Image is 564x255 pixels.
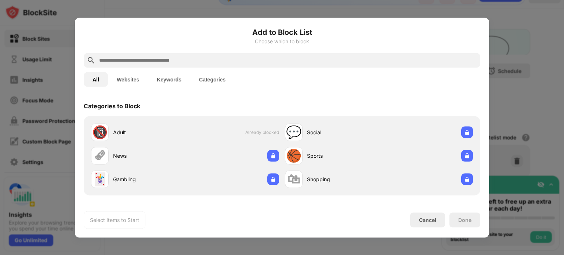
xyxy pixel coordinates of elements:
div: 🔞 [92,125,108,140]
div: Choose which to block [84,38,480,44]
div: Select Items to Start [90,216,139,223]
div: 🏀 [286,148,301,163]
div: Done [458,217,471,223]
div: 💬 [286,125,301,140]
button: Websites [108,72,148,87]
div: Sports [307,152,379,160]
div: Adult [113,128,185,136]
button: Keywords [148,72,190,87]
div: Social [307,128,379,136]
img: search.svg [87,56,95,65]
h6: Add to Block List [84,26,480,37]
div: 🛍 [288,172,300,187]
div: Shopping [307,175,379,183]
span: Already blocked [245,130,279,135]
div: Gambling [113,175,185,183]
div: Categories to Block [84,102,140,109]
div: Cancel [419,217,436,223]
button: All [84,72,108,87]
div: 🃏 [92,172,108,187]
div: 🗞 [94,148,106,163]
div: News [113,152,185,160]
button: Categories [190,72,234,87]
